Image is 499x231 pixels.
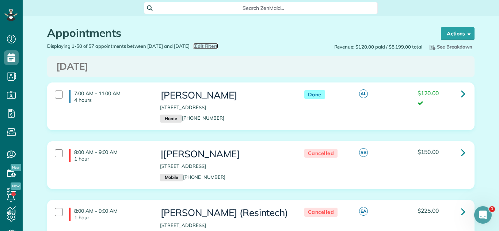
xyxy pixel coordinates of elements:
[47,27,427,39] h1: Appointments
[11,164,21,171] span: New
[69,208,149,221] h4: 8:00 AM - 9:00 AM
[160,222,289,229] p: [STREET_ADDRESS]
[418,148,439,155] span: $150.00
[74,214,149,221] p: 1 hour
[441,27,475,40] button: Actions
[334,43,422,50] span: Revenue: $120.00 paid / $8,199.00 total
[160,208,289,218] h3: [PERSON_NAME] (Resintech)
[304,149,338,158] span: Cancelled
[69,90,149,103] h4: 7:00 AM - 11:00 AM
[359,207,368,216] span: EA
[359,89,368,98] span: AL
[428,44,472,50] span: See Breakdown
[160,174,225,180] a: Mobile[PHONE_NUMBER]
[359,148,368,157] span: SB
[160,174,183,182] small: Mobile
[304,208,338,217] span: Cancelled
[195,43,218,49] span: Edit Filters
[160,115,224,121] a: Home[PHONE_NUMBER]
[474,206,492,224] iframe: Intercom live chat
[418,207,439,214] span: $225.00
[69,149,149,162] h4: 8:00 AM - 9:00 AM
[193,43,218,49] a: Edit Filters
[160,104,289,111] p: [STREET_ADDRESS]
[304,90,325,99] span: Done
[160,90,289,101] h3: [PERSON_NAME]
[160,149,289,159] h3: |[PERSON_NAME]
[418,89,439,97] span: $120.00
[74,155,149,162] p: 1 hour
[489,206,495,212] span: 1
[11,182,21,190] span: New
[42,43,261,50] div: Displaying 1-50 of 57 appointments between [DATE] and [DATE]
[56,61,465,72] h3: [DATE]
[160,115,182,123] small: Home
[426,43,475,51] button: See Breakdown
[74,97,149,103] p: 4 hours
[160,163,289,170] p: [STREET_ADDRESS]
